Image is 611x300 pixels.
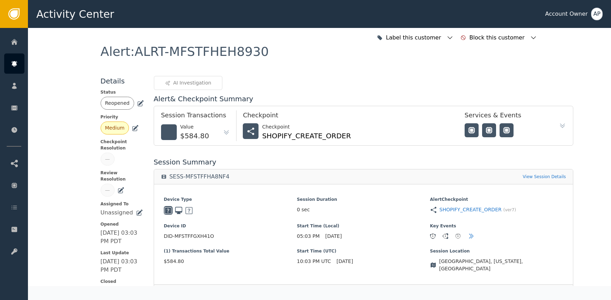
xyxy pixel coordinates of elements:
span: DID-MFSTFFGXH41O [164,233,297,240]
span: Device Type [164,196,297,203]
div: 1 [443,234,448,239]
div: [DATE] 03:03 PM PDT [101,257,144,274]
span: Key Events [430,223,563,229]
span: Session Duration [297,196,430,203]
span: Opened [101,221,144,227]
span: Alert Checkpoint [430,196,563,203]
span: 05:03 PM [297,233,320,240]
div: Services & Events [465,110,548,123]
span: Start Time (Local) [297,223,430,229]
span: (1) Transactions Total Value [164,248,297,254]
span: 0 sec [297,206,310,213]
div: Label this customer [386,34,443,42]
span: Priority [101,114,144,120]
span: Activity Center [36,6,114,22]
button: Block this customer [459,30,539,45]
div: Value [180,123,209,131]
div: Checkpoint [243,110,450,123]
span: [DATE] [336,258,353,265]
div: Account Owner [545,10,588,18]
span: Closed [101,278,144,285]
span: Status [101,89,144,95]
span: $584.80 [164,258,297,265]
span: Device ID [164,223,297,229]
div: Medium [105,124,125,132]
div: Checkpoint [262,123,351,131]
div: $584.80 [180,131,209,141]
div: Alert : ALRT-MFSTFHEH8930 [101,45,269,58]
div: Alert & Checkpoint Summary [154,94,573,104]
span: [DATE] [325,233,342,240]
div: SESS-MFSTFFHA8NF4 [169,173,230,180]
span: Session Location [430,248,563,254]
div: Session Transactions [161,110,230,123]
div: [DATE] 03:03 PM PDT [101,229,144,246]
div: Details [101,76,144,86]
span: Assigned To [101,201,144,207]
div: Reopened [105,100,130,107]
span: Checkpoint Resolution [101,139,144,151]
div: 1 [430,234,435,239]
span: Review Resolution [101,170,144,182]
div: — [105,155,110,163]
span: 10:03 PM UTC [297,258,331,265]
div: — [105,186,110,194]
span: (ver 7 ) [503,207,516,213]
span: Start Time (UTC) [297,248,430,254]
button: Label this customer [375,30,455,45]
button: AP [591,8,603,20]
div: 1 [456,234,460,239]
a: SHOPIFY_CREATE_ORDER [439,206,502,213]
span: [GEOGRAPHIC_DATA], [US_STATE], [GEOGRAPHIC_DATA] [439,258,563,272]
div: Unassigned [101,208,133,217]
a: View Session Details [523,174,566,180]
div: Block this customer [470,34,526,42]
span: Last Update [101,250,144,256]
div: Session Summary [154,157,573,167]
div: SHOPIFY_CREATE_ORDER [262,131,351,141]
